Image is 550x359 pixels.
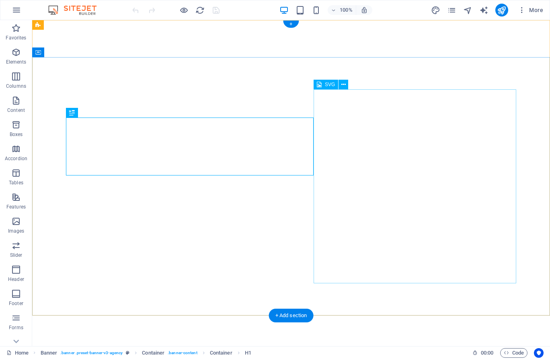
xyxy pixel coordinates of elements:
[9,324,23,331] p: Forms
[431,6,440,15] i: Design (Ctrl+Alt+Y)
[328,5,356,15] button: 100%
[361,6,368,14] i: On resize automatically adjust zoom level to fit chosen device.
[504,348,524,358] span: Code
[463,5,473,15] button: navigator
[534,348,544,358] button: Usercentrics
[495,4,508,17] button: publish
[6,83,26,89] p: Columns
[142,348,164,358] span: Click to select. Double-click to edit
[6,35,26,41] p: Favorites
[10,252,23,258] p: Slider
[518,6,543,14] span: More
[8,228,25,234] p: Images
[6,204,26,210] p: Features
[9,300,23,307] p: Footer
[168,348,197,358] span: . banner-content
[479,6,488,15] i: AI Writer
[41,348,251,358] nav: breadcrumb
[500,348,527,358] button: Code
[497,6,506,15] i: Publish
[472,348,494,358] h6: Session time
[179,5,189,15] button: Click here to leave preview mode and continue editing
[5,155,27,162] p: Accordion
[10,131,23,138] p: Boxes
[447,6,456,15] i: Pages (Ctrl+Alt+S)
[7,107,25,113] p: Content
[245,348,251,358] span: Click to select. Double-click to edit
[195,6,205,15] i: Reload page
[481,348,493,358] span: 00 00
[486,350,488,356] span: :
[269,309,314,322] div: + Add section
[9,179,23,186] p: Tables
[210,348,232,358] span: Click to select. Double-click to edit
[431,5,441,15] button: design
[479,5,489,15] button: text_generator
[126,351,129,355] i: This element is a customizable preset
[463,6,472,15] i: Navigator
[515,4,546,17] button: More
[41,348,57,358] span: Click to select. Double-click to edit
[447,5,457,15] button: pages
[283,21,299,28] div: +
[8,276,24,283] p: Header
[6,59,27,65] p: Elements
[195,5,205,15] button: reload
[46,5,107,15] img: Editor Logo
[60,348,123,358] span: . banner .preset-banner-v3-agency
[6,348,29,358] a: Click to cancel selection. Double-click to open Pages
[340,5,353,15] h6: 100%
[325,82,335,87] span: SVG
